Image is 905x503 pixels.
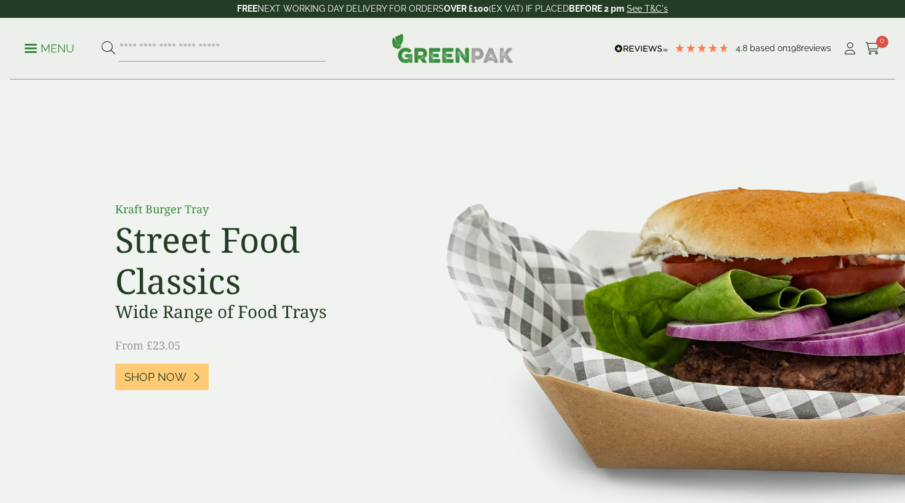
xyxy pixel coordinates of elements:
[115,201,392,218] p: Kraft Burger Tray
[25,41,74,56] p: Menu
[115,364,209,390] a: Shop Now
[392,33,513,63] img: GreenPak Supplies
[750,43,787,53] span: Based on
[614,44,668,53] img: REVIEWS.io
[674,43,730,54] div: 4.79 Stars
[865,39,880,58] a: 0
[124,370,187,384] span: Shop Now
[627,4,668,14] a: See T&C's
[569,4,624,14] strong: BEFORE 2 pm
[115,338,180,353] span: From £23.05
[115,301,392,322] h3: Wide Range of Food Trays
[444,4,489,14] strong: OVER £100
[787,43,801,53] span: 198
[801,43,831,53] span: reviews
[736,43,750,53] span: 4.8
[237,4,257,14] strong: FREE
[25,41,74,54] a: Menu
[865,43,880,55] i: Cart
[876,36,888,48] span: 0
[115,219,392,301] h2: Street Food Classics
[842,43,858,55] i: My Account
